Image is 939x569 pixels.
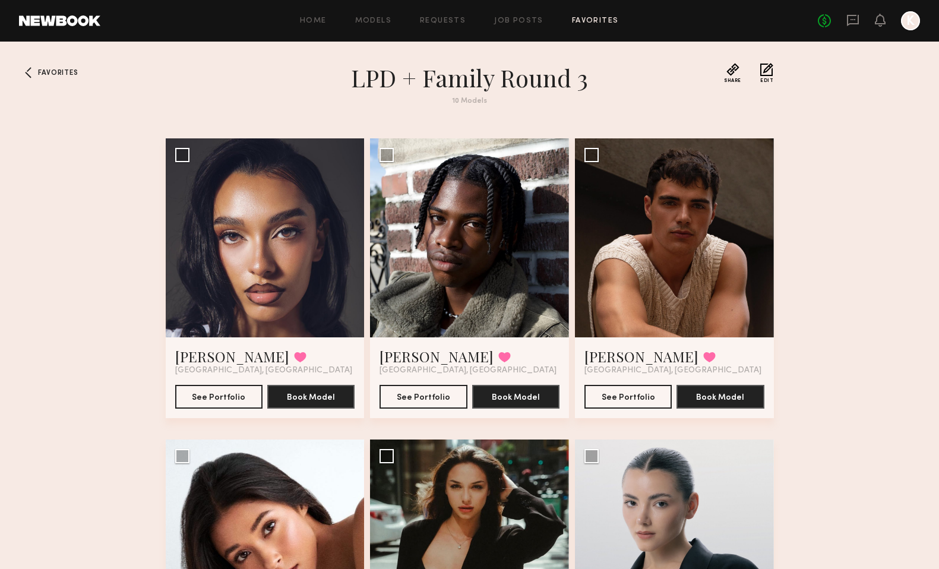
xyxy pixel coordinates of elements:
a: K [901,11,920,30]
a: Book Model [472,391,559,402]
a: Models [355,17,391,25]
span: [GEOGRAPHIC_DATA], [GEOGRAPHIC_DATA] [380,366,557,375]
span: [GEOGRAPHIC_DATA], [GEOGRAPHIC_DATA] [584,366,761,375]
span: Edit [760,78,773,83]
button: See Portfolio [175,385,263,409]
button: Book Model [676,385,764,409]
a: Requests [420,17,466,25]
a: Job Posts [494,17,543,25]
button: Book Model [472,385,559,409]
button: See Portfolio [380,385,467,409]
a: Book Model [676,391,764,402]
button: Edit [760,63,773,83]
a: Home [300,17,327,25]
h1: LPD + Family Round 3 [256,63,684,93]
a: [PERSON_NAME] [584,347,698,366]
span: Share [724,78,741,83]
button: Book Model [267,385,355,409]
a: Favorites [572,17,619,25]
div: 10 Models [256,97,684,105]
button: See Portfolio [584,385,672,409]
span: Favorites [38,69,78,77]
a: [PERSON_NAME] [380,347,494,366]
a: Book Model [267,391,355,402]
button: Share [724,63,741,83]
span: [GEOGRAPHIC_DATA], [GEOGRAPHIC_DATA] [175,366,352,375]
a: [PERSON_NAME] [175,347,289,366]
a: Favorites [19,63,38,82]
